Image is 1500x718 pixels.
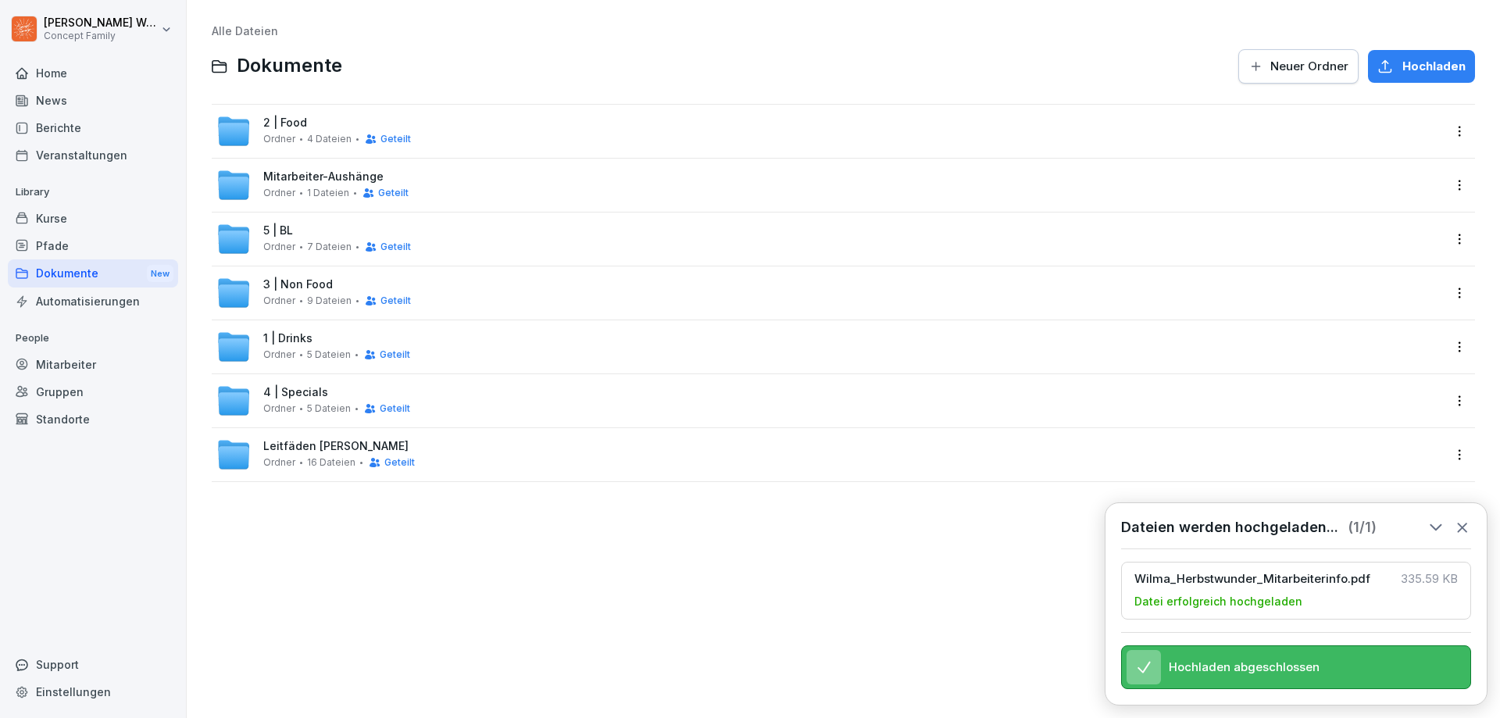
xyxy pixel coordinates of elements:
span: Wilma_Herbstwunder_Mitarbeiterinfo.pdf [1134,572,1391,586]
span: Dokumente [237,55,342,77]
a: Leitfäden [PERSON_NAME]Ordner16 DateienGeteilt [216,438,1442,472]
span: Ordner [263,403,295,414]
span: Geteilt [378,188,409,198]
a: Gruppen [8,378,178,405]
span: Mitarbeiter-Aushänge [263,170,384,184]
a: Einstellungen [8,678,178,705]
a: 3 | Non FoodOrdner9 DateienGeteilt [216,276,1442,310]
span: 3 | Non Food [263,278,333,291]
a: Berichte [8,114,178,141]
span: ( 1 / 1 ) [1348,519,1377,536]
span: Geteilt [380,295,411,306]
a: Kurse [8,205,178,232]
span: Leitfäden [PERSON_NAME] [263,440,409,453]
span: 5 | BL [263,224,293,238]
span: 9 Dateien [307,295,352,306]
a: 1 | DrinksOrdner5 DateienGeteilt [216,330,1442,364]
div: New [147,265,173,283]
p: Concept Family [44,30,158,41]
span: 1 Dateien [307,188,349,198]
span: 2 | Food [263,116,307,130]
span: Neuer Ordner [1270,58,1348,75]
a: Automatisierungen [8,288,178,315]
a: Home [8,59,178,87]
a: 2 | FoodOrdner4 DateienGeteilt [216,114,1442,148]
span: Ordner [263,188,295,198]
span: Geteilt [380,241,411,252]
a: Standorte [8,405,178,433]
a: 4 | SpecialsOrdner5 DateienGeteilt [216,384,1442,418]
span: Dateien werden hochgeladen... [1121,519,1338,536]
span: Hochladen abgeschlossen [1169,660,1320,674]
span: 1 | Drinks [263,332,312,345]
button: Neuer Ordner [1238,49,1359,84]
div: Support [8,651,178,678]
span: Geteilt [380,349,410,360]
span: Geteilt [380,134,411,145]
span: 4 | Specials [263,386,328,399]
span: Ordner [263,457,295,468]
span: 4 Dateien [307,134,352,145]
p: Library [8,180,178,205]
a: News [8,87,178,114]
span: Geteilt [380,403,410,414]
span: Ordner [263,349,295,360]
span: Datei erfolgreich hochgeladen [1134,594,1302,609]
div: Dokumente [8,259,178,288]
a: Mitarbeiter-AushängeOrdner1 DateienGeteilt [216,168,1442,202]
a: Alle Dateien [212,24,278,38]
span: Geteilt [384,457,415,468]
p: People [8,326,178,351]
span: 335.59 KB [1401,572,1458,586]
a: Pfade [8,232,178,259]
p: [PERSON_NAME] Weichsel [44,16,158,30]
a: 5 | BLOrdner7 DateienGeteilt [216,222,1442,256]
button: Hochladen [1368,50,1475,83]
span: Ordner [263,295,295,306]
a: Veranstaltungen [8,141,178,169]
a: Mitarbeiter [8,351,178,378]
span: 5 Dateien [307,403,351,414]
span: Ordner [263,241,295,252]
span: 5 Dateien [307,349,351,360]
span: 7 Dateien [307,241,352,252]
a: DokumenteNew [8,259,178,288]
span: Ordner [263,134,295,145]
span: 16 Dateien [307,457,355,468]
span: Hochladen [1402,58,1466,75]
